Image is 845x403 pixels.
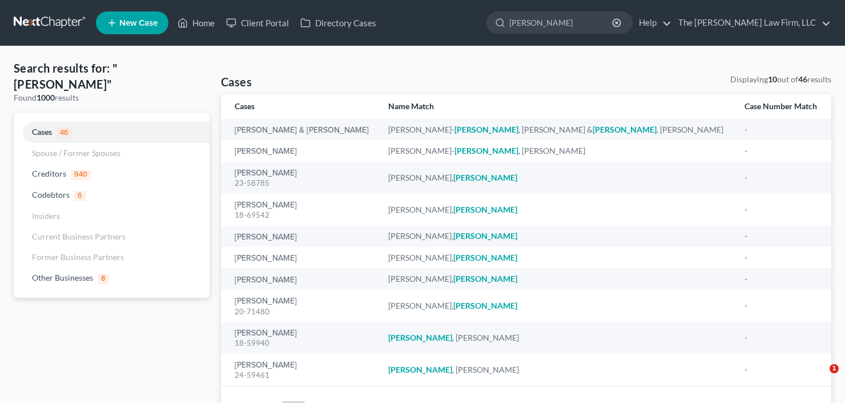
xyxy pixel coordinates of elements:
a: The [PERSON_NAME] Law Firm, LLC [673,13,831,33]
div: [PERSON_NAME]- , [PERSON_NAME] & , [PERSON_NAME] [388,124,726,135]
strong: 10 [768,74,777,84]
span: Other Businesses [32,273,93,282]
a: Former Business Partners [14,247,210,268]
a: Codebtors6 [14,185,210,206]
span: Spouse / Former Spouses [32,148,120,158]
div: 20-71480 [235,306,370,317]
div: - [745,364,818,376]
a: Client Portal [220,13,295,33]
em: [PERSON_NAME] [453,173,517,182]
a: [PERSON_NAME] [235,361,297,369]
a: Help [633,13,671,33]
em: [PERSON_NAME] [454,125,518,134]
span: Former Business Partners [32,252,124,262]
a: [PERSON_NAME] & [PERSON_NAME] [235,126,369,134]
th: Name Match [379,94,735,119]
div: 18-69542 [235,210,370,221]
em: [PERSON_NAME] [453,205,517,214]
span: 8 [98,274,109,284]
div: [PERSON_NAME], [388,300,726,312]
a: [PERSON_NAME] [235,169,297,177]
a: Home [172,13,220,33]
span: Cases [32,127,52,137]
a: [PERSON_NAME] [235,233,297,241]
span: 6 [74,191,86,201]
div: [PERSON_NAME], [388,230,726,242]
div: - [745,204,818,216]
a: [PERSON_NAME] [235,201,297,209]
div: - [745,145,818,157]
em: [PERSON_NAME] [388,333,452,342]
div: 23-58785 [235,178,370,189]
th: Cases [221,94,379,119]
em: [PERSON_NAME] [388,365,452,374]
div: - [745,273,818,285]
em: [PERSON_NAME] [453,231,517,241]
div: - [745,252,818,264]
input: Search by name... [509,12,614,33]
div: , [PERSON_NAME] [388,364,726,376]
h4: Cases [221,74,252,90]
a: [PERSON_NAME] [235,276,297,284]
span: New Case [119,19,158,27]
div: [PERSON_NAME], [388,273,726,285]
div: - [745,124,818,135]
div: Found results [14,92,210,103]
div: [PERSON_NAME], [388,252,726,264]
div: - [745,332,818,344]
div: , [PERSON_NAME] [388,332,726,344]
em: [PERSON_NAME] [453,274,517,284]
span: 46 [57,128,73,138]
a: [PERSON_NAME] [235,297,297,305]
em: [PERSON_NAME] [453,253,517,262]
div: 18-59940 [235,338,370,349]
a: Other Businesses8 [14,268,210,289]
strong: 1000 [37,93,55,102]
em: [PERSON_NAME] [593,125,657,134]
span: Current Business Partners [32,232,126,241]
span: Codebtors [32,190,70,199]
a: Insiders [14,206,210,226]
em: [PERSON_NAME] [454,146,518,155]
a: Directory Cases [295,13,382,33]
em: [PERSON_NAME] [453,301,517,310]
a: [PERSON_NAME] [235,254,297,262]
a: Spouse / Former Spouses [14,143,210,163]
div: 24-59461 [235,370,370,381]
a: [PERSON_NAME] [235,147,297,155]
div: - [745,300,818,312]
span: 1 [830,364,839,373]
a: [PERSON_NAME] [235,329,297,337]
h4: Search results for: "[PERSON_NAME]" [14,60,210,92]
div: Displaying out of results [730,74,831,85]
div: - [745,230,818,242]
a: Cases46 [14,122,210,143]
iframe: Intercom live chat [806,364,834,392]
div: [PERSON_NAME], [388,172,726,183]
th: Case Number Match [735,94,831,119]
strong: 46 [798,74,807,84]
div: - [745,172,818,183]
div: [PERSON_NAME], [388,204,726,216]
div: [PERSON_NAME]- , [PERSON_NAME] [388,145,726,157]
a: Creditors940 [14,163,210,185]
span: Insiders [32,211,60,221]
span: Creditors [32,169,66,178]
a: Current Business Partners [14,226,210,247]
span: 940 [71,170,91,180]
